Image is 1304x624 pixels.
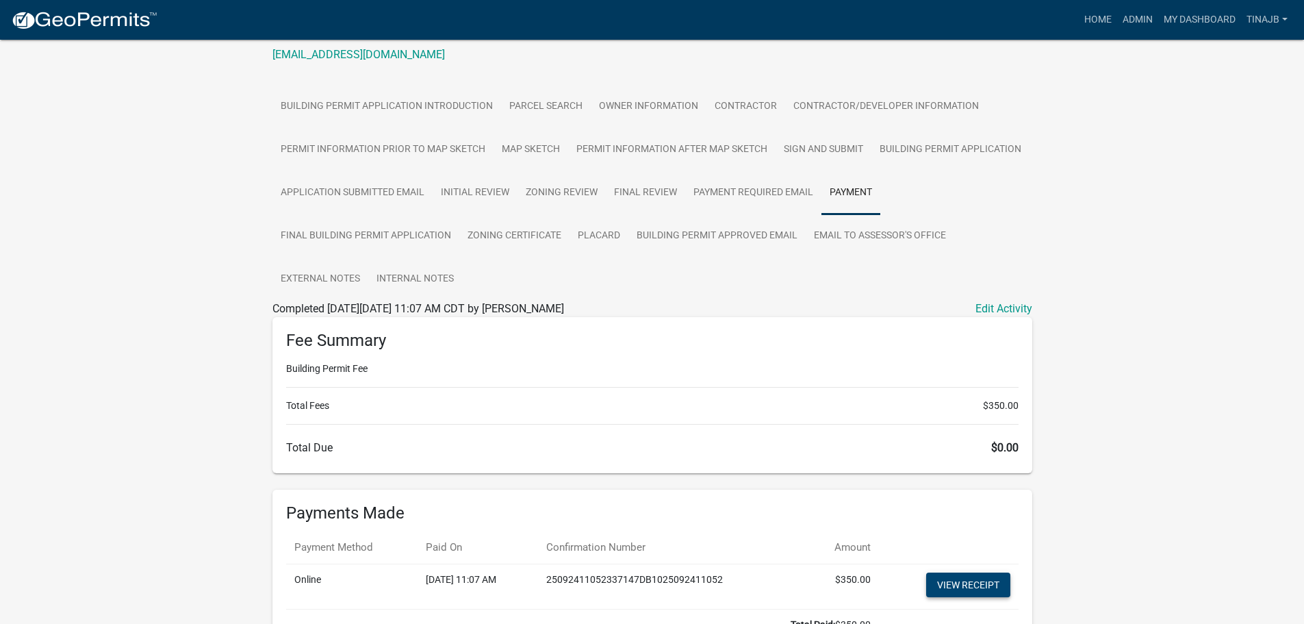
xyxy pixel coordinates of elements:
th: Paid On [418,532,538,564]
h6: Total Due [286,441,1019,454]
h6: Fee Summary [286,331,1019,351]
a: Building Permit Application [871,128,1030,172]
a: Building Permit Application Introduction [272,85,501,129]
a: Contractor [706,85,785,129]
td: $350.00 [806,564,879,609]
a: Building Permit Approved Email [628,214,806,258]
a: External Notes [272,258,368,301]
a: View receipt [926,573,1010,597]
h6: Payments Made [286,503,1019,523]
a: Payment [821,171,880,215]
td: Online [286,564,418,609]
span: $0.00 [991,441,1019,454]
td: 25092411052337147DB1025092411052 [538,564,806,609]
span: Completed [DATE][DATE] 11:07 AM CDT by [PERSON_NAME] [272,302,564,315]
a: Permit Information Prior to Map Sketch [272,128,494,172]
th: Payment Method [286,532,418,564]
a: Parcel search [501,85,591,129]
a: Placard [570,214,628,258]
a: Email to Assessor's Office [806,214,954,258]
a: Admin [1117,7,1158,33]
span: $350.00 [983,399,1019,413]
th: Amount [806,532,879,564]
li: Building Permit Fee [286,362,1019,376]
a: Permit Information After Map Sketch [568,128,776,172]
a: Zoning Certificate [459,214,570,258]
a: Application Submitted Email [272,171,433,215]
th: Confirmation Number [538,532,806,564]
a: Internal Notes [368,258,462,301]
td: [DATE] 11:07 AM [418,564,538,609]
li: Total Fees [286,399,1019,413]
a: Zoning Review [517,171,606,215]
a: Tinajb [1241,7,1293,33]
a: Owner Information [591,85,706,129]
a: Initial Review [433,171,517,215]
a: Home [1079,7,1117,33]
a: My Dashboard [1158,7,1241,33]
a: Contractor/Developer Information [785,85,987,129]
a: [EMAIL_ADDRESS][DOMAIN_NAME] [272,48,445,61]
a: Map Sketch [494,128,568,172]
a: Edit Activity [975,301,1032,317]
a: Final Building Permit Application [272,214,459,258]
a: Sign and Submit [776,128,871,172]
a: Payment Required Email [685,171,821,215]
a: Final Review [606,171,685,215]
